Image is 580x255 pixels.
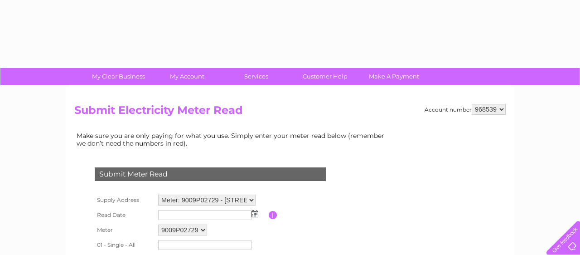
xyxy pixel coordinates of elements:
td: Make sure you are only paying for what you use. Simply enter your meter read below (remember we d... [74,130,391,149]
img: ... [251,210,258,217]
th: 01 - Single - All [92,238,156,252]
th: Supply Address [92,192,156,208]
a: Make A Payment [357,68,431,85]
div: Account number [425,104,506,115]
th: Meter [92,222,156,238]
a: Services [219,68,294,85]
th: Read Date [92,208,156,222]
input: Information [269,211,277,219]
h2: Submit Electricity Meter Read [74,104,506,121]
a: My Clear Business [81,68,156,85]
a: My Account [150,68,225,85]
div: Submit Meter Read [95,167,326,181]
a: Customer Help [288,68,362,85]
